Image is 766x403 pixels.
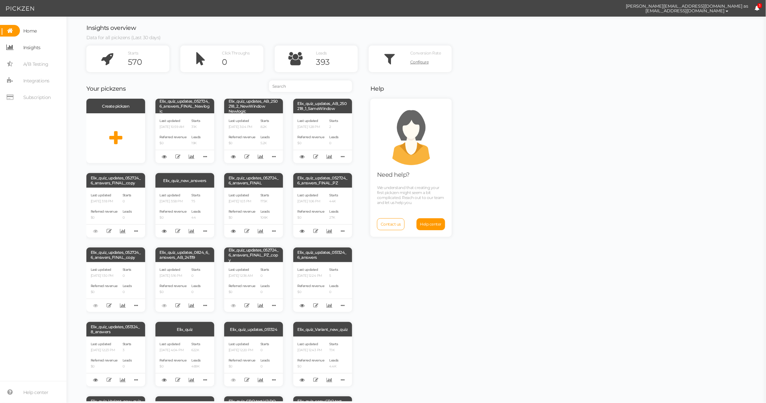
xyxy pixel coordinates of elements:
span: Leads [260,209,270,214]
span: Last updated [160,119,180,123]
p: 175K [260,199,270,204]
span: Integrations [23,75,49,86]
span: Referred revenue [160,135,187,139]
span: Insights [23,42,41,53]
p: [DATE] 1:28 PM [298,125,325,129]
p: [DATE] 1:03 PM [229,199,255,204]
span: Last updated [298,267,318,272]
div: Elix_quiz_updates_052724_6_answers_FINAL_PZ [293,173,352,188]
p: [DATE] 12:36 AM [229,274,255,278]
span: Last updated [91,193,111,197]
p: [DATE] 12:43 PM [298,348,325,353]
div: Elix_quiz_updates_052724_6_answers_FINAL [224,173,283,188]
div: Last updated [DATE] 4:04 PM Referred revenue $0 Starts 622K Leads 489K [155,337,214,386]
div: Last updated [DATE] 12:24 PM Referred revenue $0 Starts 5 Leads 0 [293,262,352,312]
span: Last updated [298,119,318,123]
span: Last updated [91,342,111,346]
span: Your pickzens [86,85,126,92]
span: Conversion Rate [410,50,441,55]
div: Elix_quiz_updates_051324_6_answers [293,248,352,262]
p: [DATE] 1:06 PM [298,199,325,204]
span: Referred revenue [298,209,325,214]
p: 19K [192,141,201,146]
div: Last updated [DATE] 1:03 PM Referred revenue $0 Starts 175K Leads 106K [224,188,283,238]
p: $0 [298,290,325,294]
span: Referred revenue [229,135,255,139]
span: Leads [316,50,327,55]
div: 570 [128,57,169,67]
span: Starts [123,267,131,272]
span: Leads [330,358,339,362]
span: Starts [260,119,269,123]
p: 44K [330,199,339,204]
span: Starts [192,119,200,123]
p: $0 [229,216,255,220]
span: Leads [330,135,339,139]
p: $0 [229,290,255,294]
div: Last updated [DATE] 1:30 PM Referred revenue $0 Starts 0 Leads 0 [86,262,145,312]
div: Elix_quiz_updates_052724_6_answers_FINAL_PZ_copy [224,248,283,262]
span: Leads [192,284,201,288]
span: Referred revenue [298,135,325,139]
div: Elix_quiz_new_answers [155,173,214,188]
div: Elix_quiz_updates_052724_6_answers_FINAL_copy [86,248,145,262]
span: Leads [260,284,270,288]
span: 3 [758,3,762,8]
input: Search [269,80,352,92]
span: Leads [260,358,270,362]
span: Create pickzen [102,104,130,109]
p: [DATE] 1:30 PM [91,274,118,278]
p: $0 [91,290,118,294]
span: [PERSON_NAME][EMAIL_ADDRESS][DOMAIN_NAME] as [626,4,748,8]
p: 0 [330,290,339,294]
p: 0 [192,274,201,278]
span: Last updated [91,267,111,272]
div: 0 [222,57,263,67]
span: Referred revenue [160,284,187,288]
p: [DATE] 10:59 AM [160,125,187,129]
span: Leads [192,135,201,139]
span: Starts [123,193,131,197]
span: Referred revenue [160,209,187,214]
img: cd8312e7a6b0c0157f3589280924bf3e [608,3,620,14]
p: 489K [192,364,201,369]
div: Elix_quiz_updates_051324 [224,322,283,337]
span: Home [23,26,37,36]
span: Leads [260,135,270,139]
span: Starts [330,342,338,346]
p: $0 [91,216,118,220]
p: $0 [298,364,325,369]
span: Leads [192,209,201,214]
span: Insights overview [86,24,136,32]
div: Elix_quiz_updates_052724_6_answers_FINAL_copy [86,173,145,188]
span: Help [370,85,384,92]
div: Last updated [DATE] 3:04 PM Referred revenue $0 Starts 8.2K Leads 5.2K [224,113,283,163]
a: Configure [410,57,452,67]
p: 8.2K [260,125,270,129]
div: Elix_quiz [155,322,214,337]
span: Last updated [229,342,249,346]
span: Referred revenue [298,358,325,362]
span: Referred revenue [229,284,255,288]
span: Leads [192,358,201,362]
p: 0 [260,290,270,294]
span: A/B Testing [23,59,48,69]
p: 0 [123,199,132,204]
p: $0 [160,216,187,220]
p: [DATE] 3:18 PM [91,199,118,204]
p: 3 [123,348,132,353]
div: Last updated [DATE] 3:18 PM Referred revenue $0 Starts 0 Leads 0 [86,188,145,238]
div: Last updated [DATE] 10:59 AM Referred revenue $0 Starts 31K Leads 19K [155,113,214,163]
p: 7.1K [330,348,339,353]
p: 0 [123,290,132,294]
p: 0 [123,216,132,220]
p: 5.2K [260,141,270,146]
span: Referred revenue [91,209,118,214]
div: Elix_quiz_Variant_new_quiz [293,322,352,337]
span: Starts [192,342,200,346]
span: Starts [260,193,269,197]
span: Contact us [381,222,401,227]
span: Last updated [160,193,180,197]
p: $0 [91,364,118,369]
div: Elix_quiz_updates_052724_6_answers_FINAL_Newlogic [155,99,214,113]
